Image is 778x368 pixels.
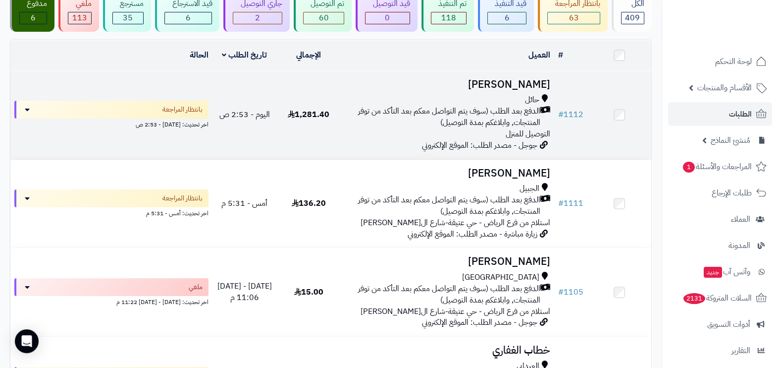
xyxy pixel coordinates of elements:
[528,49,550,61] a: العميل
[711,133,750,147] span: مُنشئ النماذج
[14,296,208,307] div: اخر تحديث: [DATE] - [DATE] 11:22 م
[506,128,550,140] span: التوصيل للمنزل
[221,197,267,209] span: أمس - 5:31 م
[668,260,772,284] a: وآتس آبجديد
[345,79,550,90] h3: [PERSON_NAME]
[558,286,564,298] span: #
[165,12,211,24] div: 6
[431,12,466,24] div: 118
[304,12,344,24] div: 60
[15,329,39,353] div: Open Intercom Messenger
[558,197,564,209] span: #
[682,160,752,174] span: المراجعات والأسئلة
[668,50,772,73] a: لوحة التحكم
[729,107,752,121] span: الطلبات
[731,344,750,358] span: التقارير
[558,286,583,298] a: #1105
[505,12,510,24] span: 6
[668,207,772,231] a: العملاء
[668,155,772,179] a: المراجعات والأسئلة1
[668,312,772,336] a: أدوات التسويق
[731,212,750,226] span: العملاء
[683,162,695,173] span: 1
[20,12,47,24] div: 6
[668,339,772,363] a: التقارير
[255,12,260,24] span: 2
[294,286,323,298] span: 15.00
[319,12,329,24] span: 60
[558,109,583,121] a: #1112
[668,102,772,126] a: الطلبات
[569,12,578,24] span: 63
[728,239,750,252] span: المدونة
[361,306,550,317] span: استلام من فرع الرياض - حي عتيقة-شارع ال[PERSON_NAME]
[422,316,537,328] span: جوجل - مصدر الطلب: الموقع الإلكتروني
[365,12,409,24] div: 0
[682,291,752,305] span: السلات المتروكة
[548,12,599,24] div: 63
[345,283,540,306] span: الدفع بعد الطلب (سوف يتم التواصل معكم بعد التأكد من توفر المنتجات, وابلاغكم بمدة التوصيل)
[296,49,321,61] a: الإجمالي
[72,12,87,24] span: 113
[558,109,564,121] span: #
[345,256,550,267] h3: [PERSON_NAME]
[558,197,583,209] a: #1111
[217,280,272,304] span: [DATE] - [DATE] 11:06 م
[361,217,550,229] span: استلام من فرع الرياض - حي عتيقة-شارع ال[PERSON_NAME]
[189,282,203,292] span: ملغي
[711,28,769,49] img: logo-2.png
[345,194,540,217] span: الدفع بعد الطلب (سوف يتم التواصل معكم بعد التأكد من توفر المنتجات, وابلاغكم بمدة التوصيل)
[697,81,752,95] span: الأقسام والمنتجات
[292,197,326,209] span: 136.20
[14,119,208,129] div: اخر تحديث: [DATE] - 2:53 ص
[519,183,539,194] span: الجبيل
[668,181,772,205] a: طلبات الإرجاع
[558,49,563,61] a: #
[422,139,537,151] span: جوجل - مصدر الطلب: الموقع الإلكتروني
[162,193,203,203] span: بانتظار المراجعة
[625,12,640,24] span: 409
[288,109,329,121] span: 1,281.40
[345,345,550,356] h3: خطاب الغفاري
[345,106,540,128] span: الدفع بعد الطلب (سوف يتم التواصل معكم بعد التأكد من توفر المنتجات, وابلاغكم بمدة التوصيل)
[162,105,203,115] span: بانتظار المراجعة
[219,109,270,121] span: اليوم - 2:53 ص
[704,267,722,278] span: جديد
[385,12,390,24] span: 0
[186,12,191,24] span: 6
[441,12,456,24] span: 118
[712,186,752,200] span: طلبات الإرجاع
[345,168,550,179] h3: [PERSON_NAME]
[488,12,526,24] div: 6
[668,234,772,257] a: المدونة
[68,12,91,24] div: 113
[14,207,208,218] div: اخر تحديث: أمس - 5:31 م
[123,12,133,24] span: 35
[703,265,750,279] span: وآتس آب
[190,49,208,61] a: الحالة
[222,49,267,61] a: تاريخ الطلب
[525,94,539,106] span: حائل
[408,228,537,240] span: زيارة مباشرة - مصدر الطلب: الموقع الإلكتروني
[715,55,752,68] span: لوحة التحكم
[707,317,750,331] span: أدوات التسويق
[233,12,281,24] div: 2
[31,12,36,24] span: 6
[668,286,772,310] a: السلات المتروكة2131
[113,12,143,24] div: 35
[683,293,705,304] span: 2131
[462,272,539,283] span: [GEOGRAPHIC_DATA]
